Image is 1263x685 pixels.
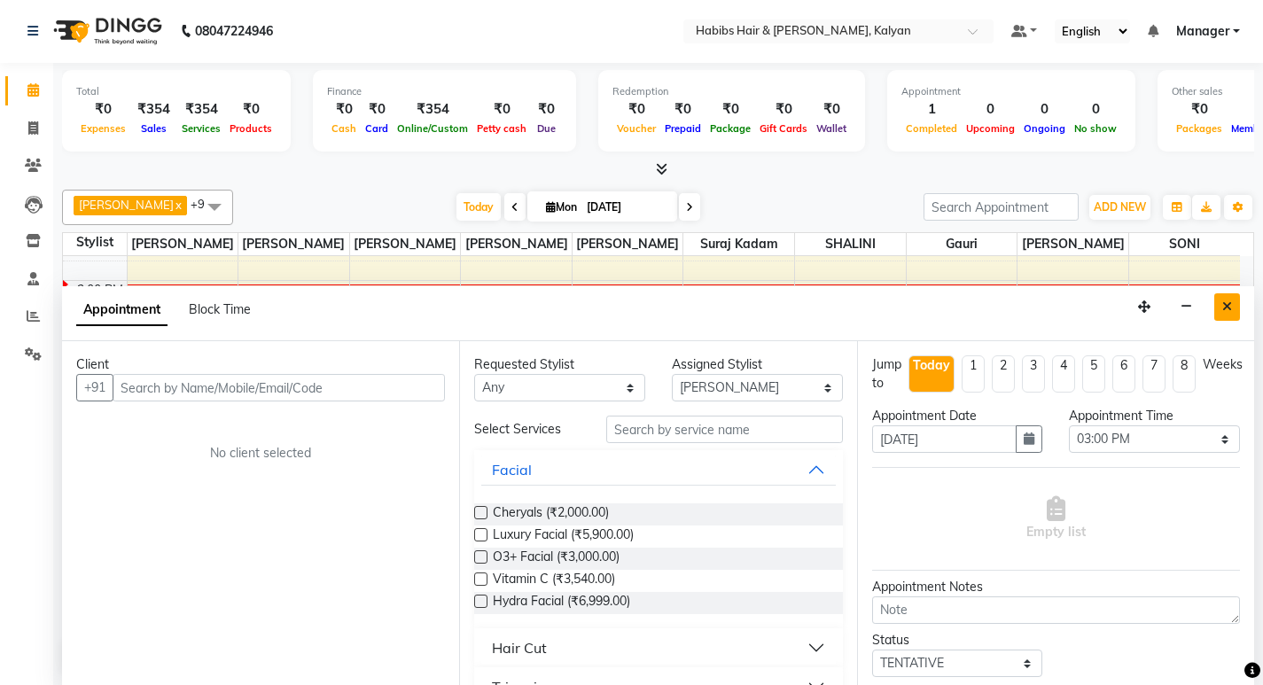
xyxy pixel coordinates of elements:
[872,578,1240,596] div: Appointment Notes
[76,99,130,120] div: ₹0
[225,122,277,135] span: Products
[493,570,615,592] span: Vitamin C (₹3,540.00)
[706,122,755,135] span: Package
[1094,200,1146,214] span: ADD NEW
[327,84,562,99] div: Finance
[683,233,794,255] span: Suraj Kadam
[191,197,218,211] span: +9
[1070,99,1121,120] div: 0
[901,122,962,135] span: Completed
[660,99,706,120] div: ₹0
[612,122,660,135] span: Voucher
[1173,355,1196,393] li: 8
[962,355,985,393] li: 1
[177,122,225,135] span: Services
[1176,22,1229,41] span: Manager
[327,99,361,120] div: ₹0
[1019,99,1070,120] div: 0
[493,525,634,548] span: Luxury Facial (₹5,900.00)
[962,99,1019,120] div: 0
[1203,355,1243,374] div: Weeks
[492,459,532,480] div: Facial
[1129,233,1240,255] span: SONI
[672,355,843,374] div: Assigned Stylist
[872,407,1043,425] div: Appointment Date
[74,281,127,300] div: 2:00 PM
[755,99,812,120] div: ₹0
[361,122,393,135] span: Card
[1214,293,1240,321] button: Close
[474,355,645,374] div: Requested Stylist
[660,122,706,135] span: Prepaid
[1082,355,1105,393] li: 5
[962,122,1019,135] span: Upcoming
[174,198,182,212] a: x
[606,416,843,443] input: Search by service name
[189,301,251,317] span: Block Time
[461,233,572,255] span: [PERSON_NAME]
[872,631,1043,650] div: Status
[76,84,277,99] div: Total
[136,122,171,135] span: Sales
[1172,99,1227,120] div: ₹0
[76,294,168,326] span: Appointment
[472,122,531,135] span: Petty cash
[924,193,1079,221] input: Search Appointment
[612,99,660,120] div: ₹0
[76,374,113,401] button: +91
[128,233,238,255] span: [PERSON_NAME]
[79,198,174,212] span: [PERSON_NAME]
[1112,355,1135,393] li: 6
[393,99,472,120] div: ₹354
[493,548,620,570] span: O3+ Facial (₹3,000.00)
[1052,355,1075,393] li: 4
[63,233,127,252] div: Stylist
[755,122,812,135] span: Gift Cards
[531,99,562,120] div: ₹0
[393,122,472,135] span: Online/Custom
[1019,122,1070,135] span: Ongoing
[901,99,962,120] div: 1
[492,637,547,658] div: Hair Cut
[481,632,835,664] button: Hair Cut
[795,233,906,255] span: SHALINI
[706,99,755,120] div: ₹0
[872,355,901,393] div: Jump to
[872,425,1017,453] input: yyyy-mm-dd
[573,233,683,255] span: [PERSON_NAME]
[493,503,609,525] span: Cheryals (₹2,000.00)
[907,233,1017,255] span: Gauri
[195,6,273,56] b: 08047224946
[1069,407,1240,425] div: Appointment Time
[76,122,130,135] span: Expenses
[45,6,167,56] img: logo
[361,99,393,120] div: ₹0
[1026,496,1086,541] span: Empty list
[533,122,560,135] span: Due
[461,420,592,439] div: Select Services
[350,233,461,255] span: [PERSON_NAME]
[542,200,581,214] span: Mon
[1089,195,1150,220] button: ADD NEW
[493,592,630,614] span: Hydra Facial (₹6,999.00)
[812,99,851,120] div: ₹0
[177,99,225,120] div: ₹354
[1017,233,1128,255] span: [PERSON_NAME]
[1022,355,1045,393] li: 3
[1070,122,1121,135] span: No show
[238,233,349,255] span: [PERSON_NAME]
[913,356,950,375] div: Today
[1142,355,1166,393] li: 7
[119,444,402,463] div: No client selected
[812,122,851,135] span: Wallet
[612,84,851,99] div: Redemption
[130,99,177,120] div: ₹354
[456,193,501,221] span: Today
[225,99,277,120] div: ₹0
[113,374,445,401] input: Search by Name/Mobile/Email/Code
[327,122,361,135] span: Cash
[901,84,1121,99] div: Appointment
[1172,122,1227,135] span: Packages
[481,454,835,486] button: Facial
[76,355,445,374] div: Client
